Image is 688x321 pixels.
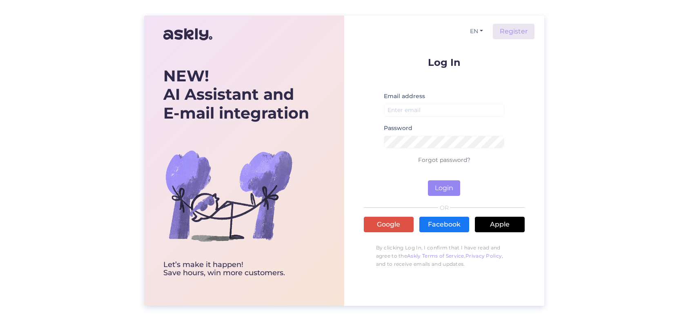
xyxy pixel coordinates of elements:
[163,25,212,44] img: Askly
[407,253,464,259] a: Askly Terms of Service
[419,217,469,232] a: Facebook
[163,261,309,277] div: Let’s make it happen! Save hours, win more customers.
[163,130,294,261] img: bg-askly
[384,104,505,117] input: Enter email
[163,66,209,85] b: NEW!
[418,156,470,164] a: Forgot password?
[364,57,525,67] p: Log In
[163,67,309,123] div: AI Assistant and E-mail integration
[384,92,425,101] label: Email address
[438,205,450,211] span: OR
[428,180,460,196] button: Login
[467,25,486,37] button: EN
[493,24,534,39] a: Register
[465,253,502,259] a: Privacy Policy
[364,240,525,272] p: By clicking Log In, I confirm that I have read and agree to the , , and to receive emails and upd...
[384,124,412,132] label: Password
[475,217,525,232] a: Apple
[364,217,414,232] a: Google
